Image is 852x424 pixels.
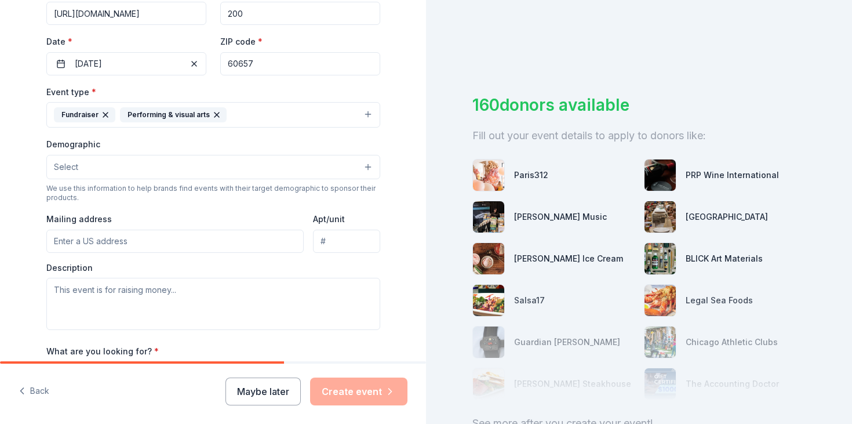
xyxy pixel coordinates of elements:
[472,93,806,117] div: 160 donors available
[46,86,96,98] label: Event type
[313,230,380,253] input: #
[46,36,206,48] label: Date
[46,102,380,128] button: FundraiserPerforming & visual arts
[473,243,504,274] img: photo for Graeter's Ice Cream
[645,201,676,233] img: photo for Lillstreet Art Center
[46,2,206,25] input: https://www...
[473,160,504,191] img: photo for Paris312
[225,378,301,405] button: Maybe later
[514,210,607,224] div: [PERSON_NAME] Music
[46,346,159,357] label: What are you looking for?
[46,213,112,225] label: Mailing address
[120,107,227,122] div: Performing & visual arts
[686,168,779,182] div: PRP Wine International
[686,252,763,266] div: BLICK Art Materials
[220,2,380,25] input: 20
[645,243,676,274] img: photo for BLICK Art Materials
[46,262,93,274] label: Description
[220,52,380,75] input: 12345 (U.S. only)
[472,126,806,145] div: Fill out your event details to apply to donors like:
[54,107,115,122] div: Fundraiser
[54,160,78,174] span: Select
[645,160,676,191] img: photo for PRP Wine International
[19,379,49,404] button: Back
[473,201,504,233] img: photo for Alfred Music
[514,252,623,266] div: [PERSON_NAME] Ice Cream
[46,52,206,75] button: [DATE]
[313,213,345,225] label: Apt/unit
[46,230,304,253] input: Enter a US address
[514,168,548,182] div: Paris312
[220,36,263,48] label: ZIP code
[46,155,380,179] button: Select
[46,139,100,150] label: Demographic
[686,210,768,224] div: [GEOGRAPHIC_DATA]
[46,184,380,202] div: We use this information to help brands find events with their target demographic to sponsor their...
